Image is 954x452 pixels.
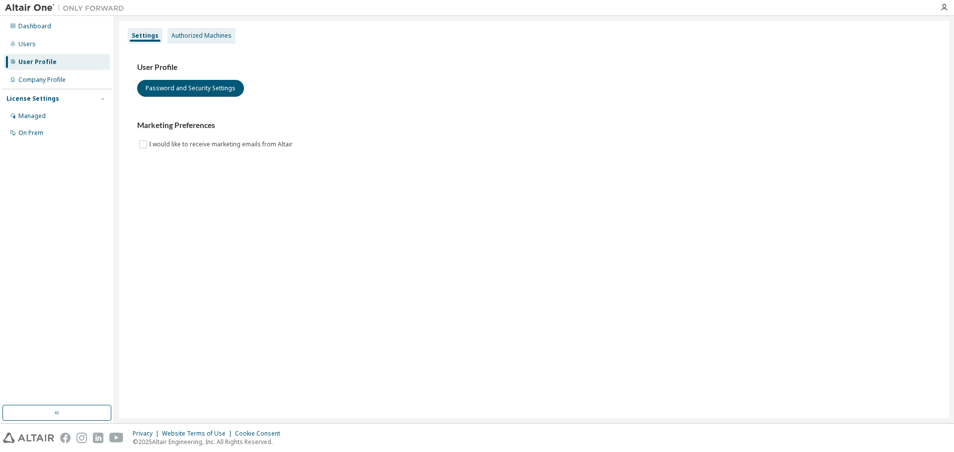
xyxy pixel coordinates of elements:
button: Password and Security Settings [137,80,244,97]
div: Privacy [133,430,162,438]
img: altair_logo.svg [3,433,54,443]
div: License Settings [6,95,59,103]
div: Dashboard [18,22,51,30]
img: instagram.svg [77,433,87,443]
div: Company Profile [18,76,66,84]
div: Managed [18,112,46,120]
div: Website Terms of Use [162,430,235,438]
label: I would like to receive marketing emails from Altair [149,138,295,150]
div: On Prem [18,129,43,137]
p: © 2025 Altair Engineering, Inc. All Rights Reserved. [133,438,286,446]
div: Cookie Consent [235,430,286,438]
div: Settings [132,32,159,40]
div: User Profile [18,58,57,66]
img: youtube.svg [109,433,124,443]
div: Users [18,40,36,48]
h3: Marketing Preferences [137,121,931,130]
img: Altair One [5,3,129,13]
img: linkedin.svg [93,433,103,443]
h3: User Profile [137,63,931,72]
img: facebook.svg [60,433,71,443]
div: Authorized Machines [171,32,232,40]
